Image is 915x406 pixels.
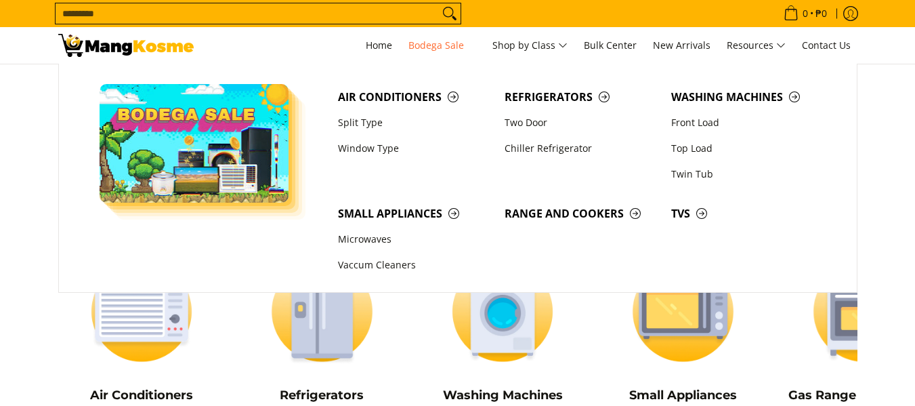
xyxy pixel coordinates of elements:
a: Small Appliances [331,201,498,226]
h5: Air Conditioners [58,388,226,403]
span: Resources [727,37,786,54]
h5: Refrigerators [238,388,406,403]
span: Home [366,39,392,52]
img: Bodega Sale [100,84,289,203]
img: Bodega Sale l Mang Kosme: Cost-Efficient &amp; Quality Home Appliances [58,34,194,57]
a: Resources [720,27,792,64]
a: Two Door [498,110,664,136]
span: ₱0 [813,9,829,18]
button: Search [439,3,461,24]
img: Refrigerators [238,249,406,374]
img: Washing Machines [419,249,587,374]
span: Bulk Center [584,39,637,52]
a: Refrigerators [498,84,664,110]
span: 0 [801,9,810,18]
a: Window Type [331,136,498,161]
a: Chiller Refrigerator [498,136,664,161]
span: New Arrivals [653,39,710,52]
span: Contact Us [802,39,851,52]
img: Small Appliances [599,249,767,374]
a: Twin Tub [664,161,831,187]
span: Small Appliances [338,205,491,222]
span: TVs [671,205,824,222]
a: Top Load [664,136,831,161]
span: Bodega Sale [408,37,476,54]
span: Range and Cookers [505,205,658,222]
a: Bulk Center [577,27,643,64]
img: Air Conditioners [58,249,226,374]
span: • [780,6,831,21]
a: Front Load [664,110,831,136]
span: Air Conditioners [338,89,491,106]
a: TVs [664,201,831,226]
span: Shop by Class [492,37,568,54]
a: Bodega Sale [402,27,483,64]
a: Shop by Class [486,27,574,64]
span: Washing Machines [671,89,824,106]
a: Air Conditioners [331,84,498,110]
h5: Small Appliances [599,388,767,403]
a: Home [359,27,399,64]
a: Contact Us [795,27,857,64]
a: Washing Machines [664,84,831,110]
h5: Washing Machines [419,388,587,403]
a: Microwaves [331,227,498,253]
a: New Arrivals [646,27,717,64]
nav: Main Menu [207,27,857,64]
span: Refrigerators [505,89,658,106]
a: Range and Cookers [498,201,664,226]
a: Split Type [331,110,498,136]
a: Vaccum Cleaners [331,253,498,279]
